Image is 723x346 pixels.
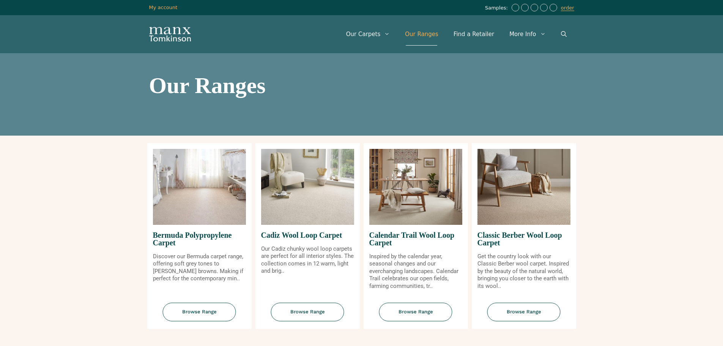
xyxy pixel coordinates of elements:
a: Open Search Bar [553,23,574,46]
span: Classic Berber Wool Loop Carpet [477,225,570,253]
img: Calendar Trail Wool Loop Carpet [369,149,462,225]
a: Browse Range [472,303,576,329]
span: Browse Range [163,303,236,321]
p: Get the country look with our Classic Berber wool carpet. Inspired by the beauty of the natural w... [477,253,570,290]
a: Browse Range [364,303,468,329]
img: Manx Tomkinson [149,27,191,41]
h1: Our Ranges [149,74,574,97]
span: Cadiz Wool Loop Carpet [261,225,354,245]
span: Browse Range [271,303,344,321]
a: order [561,5,574,11]
span: Samples: [485,5,510,11]
a: My account [149,5,178,10]
p: Discover our Bermuda carpet range, offering soft grey tones to [PERSON_NAME] browns. Making if pe... [153,253,246,283]
a: Browse Range [255,303,360,329]
img: Cadiz Wool Loop Carpet [261,149,354,225]
nav: Primary [339,23,574,46]
span: Bermuda Polypropylene Carpet [153,225,246,253]
p: Our Cadiz chunky wool loop carpets are perfect for all interior styles. The collection comes in 1... [261,245,354,275]
p: Inspired by the calendar year, seasonal changes and our everchanging landscapes. Calendar Trail c... [369,253,462,290]
img: Classic Berber Wool Loop Carpet [477,149,570,225]
span: Browse Range [379,303,452,321]
a: More Info [502,23,553,46]
a: Our Carpets [339,23,398,46]
img: Bermuda Polypropylene Carpet [153,149,246,225]
span: Calendar Trail Wool Loop Carpet [369,225,462,253]
a: Browse Range [147,303,252,329]
a: Our Ranges [397,23,446,46]
span: Browse Range [487,303,561,321]
a: Find a Retailer [446,23,502,46]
